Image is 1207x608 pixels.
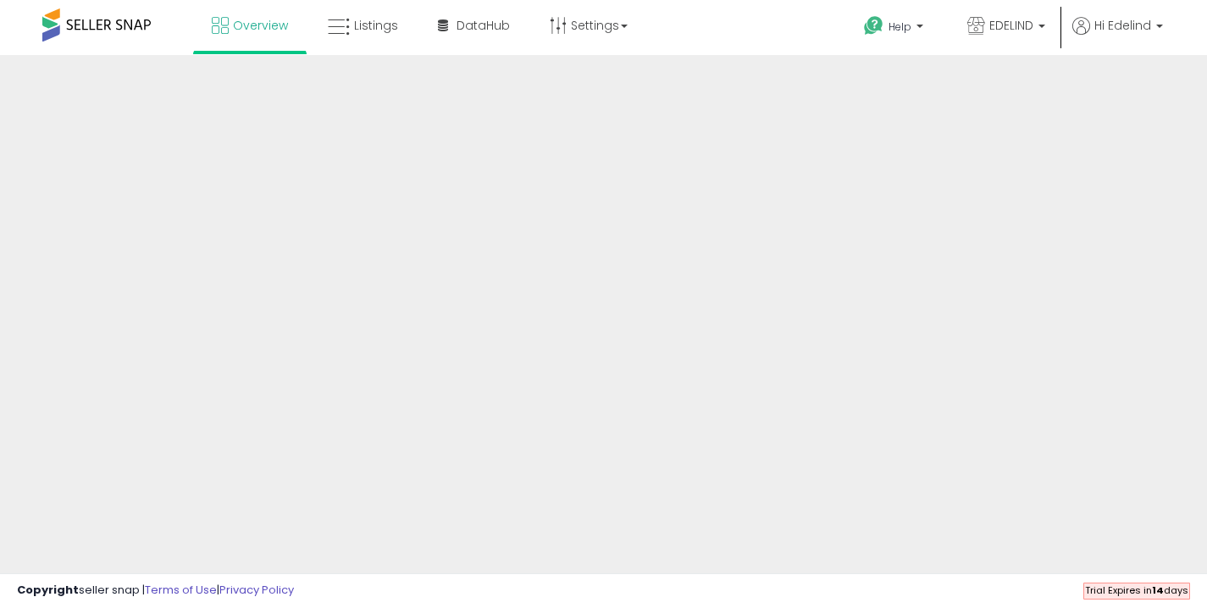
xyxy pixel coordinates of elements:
a: Terms of Use [145,582,217,598]
div: seller snap | | [17,583,294,599]
span: Hi Edelind [1094,17,1151,34]
a: Hi Edelind [1072,17,1163,55]
b: 14 [1152,583,1164,597]
span: Overview [233,17,288,34]
a: Help [850,3,940,55]
span: EDELIND [989,17,1033,34]
span: Listings [354,17,398,34]
span: Trial Expires in days [1085,583,1188,597]
span: DataHub [457,17,510,34]
i: Get Help [863,15,884,36]
span: Help [889,19,911,34]
strong: Copyright [17,582,79,598]
a: Privacy Policy [219,582,294,598]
